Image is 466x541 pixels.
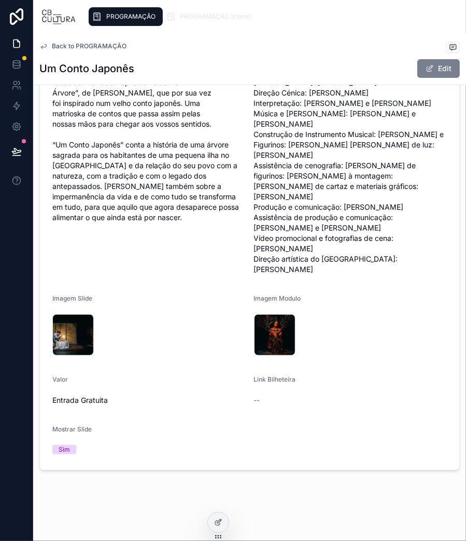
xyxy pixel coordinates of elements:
div: Sim [59,445,70,454]
span: Imagem Modulo [254,294,301,302]
span: PROGRAMAÇÃO (clone) [180,12,251,21]
a: Back to PROGRAMAÇÃO [39,42,126,50]
a: PROGRAMAÇÃO (clone) [163,7,259,26]
span: Entrada Gratuita [52,395,246,405]
button: Edit [417,59,460,78]
span: “Um Conto Japonês” é um espetáculo para todas as infâncias inspirado no conto “A Árvore”, de [PER... [52,67,246,223]
span: -- [254,395,260,405]
span: Imagem Slide [52,294,92,302]
span: Valor [52,375,68,383]
span: PROGRAMAÇÃO [106,12,156,21]
a: PROGRAMAÇÃO [89,7,163,26]
img: App logo [41,8,76,25]
div: scrollable content [84,5,458,28]
span: Back to PROGRAMAÇÃO [52,42,126,50]
h1: Um Conto Japonês [39,61,134,76]
span: Link Bilheteira [254,375,296,383]
span: Mostrar Slide [52,425,92,433]
span: A partir do conto “A Árvore”, de [PERSON_NAME] [PERSON_NAME]: [PERSON_NAME] Direção Cénica: [PERS... [254,67,447,275]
